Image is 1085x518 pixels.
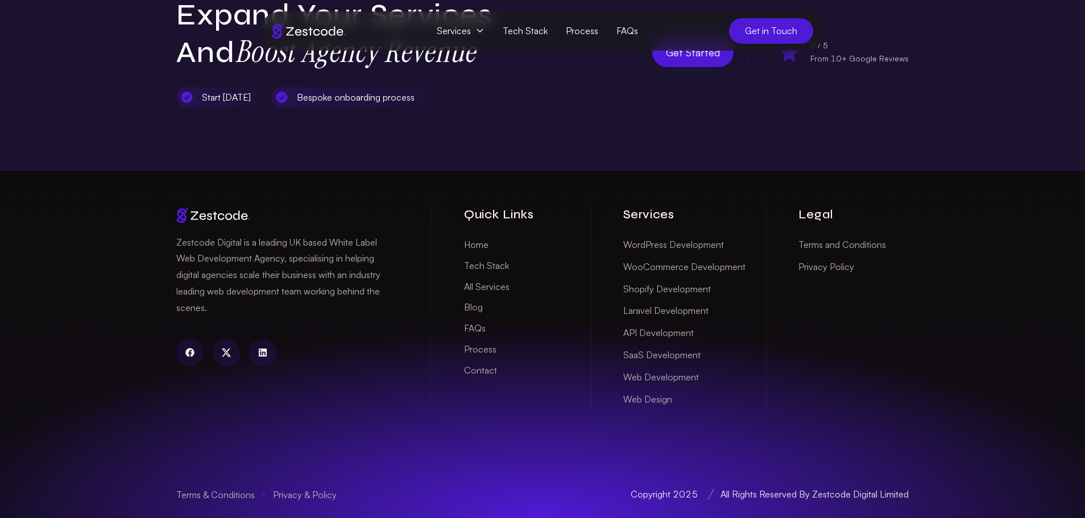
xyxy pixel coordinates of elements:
img: Brand logo of zestcode digital [272,23,346,39]
a: FAQs [464,320,486,337]
a: Laravel Development [623,302,709,320]
a: Shopify Development [623,280,711,298]
a: Contact [464,362,497,379]
h3: Services [623,208,766,222]
a: WordPress Development [623,236,724,254]
a: All Services [464,278,510,296]
a: Process [557,20,607,42]
div: Start [DATE] [176,86,262,107]
h3: Legal [798,208,909,222]
a: facebook [176,339,204,366]
div: 5 / 5 From 10+ Google Reviews [810,39,909,65]
a: Web Design [623,391,672,408]
span: Services [428,20,494,42]
a: twitter [213,339,240,366]
a: Privacy & Policy [273,487,337,502]
a: Tech Stack [494,20,557,42]
a: Get Started [652,38,734,67]
a: Privacy Policy [798,258,854,276]
a: Home [464,236,488,254]
a: FAQs [607,20,647,42]
a: Process [464,341,496,358]
p: Zestcode Digital is a leading UK based White Label Web Development Agency, specialising in helpin... [176,234,397,316]
span: Copyright 2025 [631,488,720,500]
a: linkedin [249,339,276,366]
img: Brand logo of zestcode digital [176,208,250,223]
a: Get in Touch [729,18,813,44]
a: SaaS Development [623,346,701,364]
span: All Rights Reserved By Zestcode Digital Limited [720,488,909,500]
div: Bespoke onboarding process [271,86,426,107]
a: Terms & Conditions [176,487,273,502]
h3: Quick Links [464,208,559,222]
a: API Development [623,324,694,342]
span: Get Started [666,44,720,60]
a: Tech Stack [464,257,509,275]
a: Web Development [623,368,699,386]
strong: Boost Agency Revenue [235,31,476,71]
a: WooCommerce Development [623,258,746,276]
a: Blog [464,299,483,316]
a: Terms and Conditions [798,236,886,254]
